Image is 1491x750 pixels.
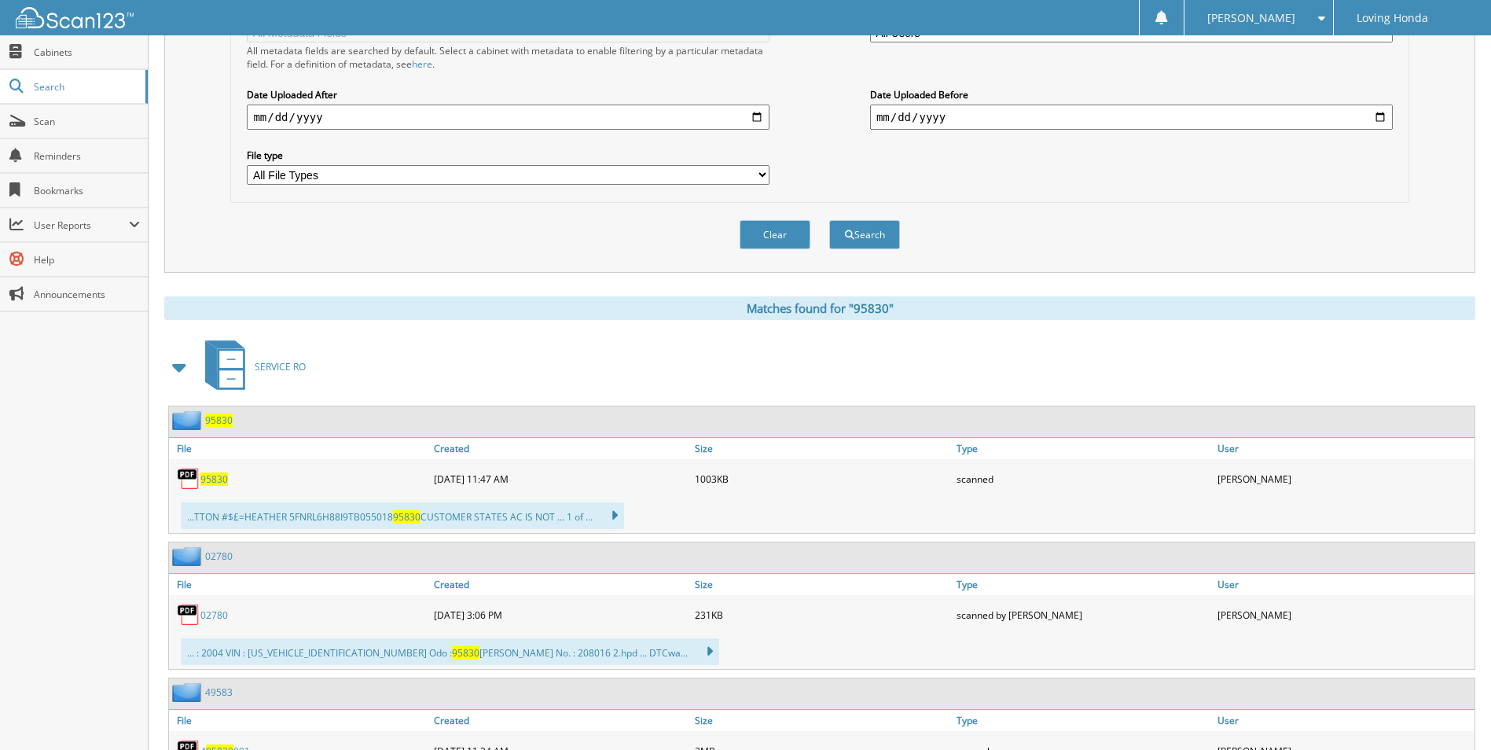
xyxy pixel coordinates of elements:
[172,546,205,566] img: folder2.png
[34,288,140,301] span: Announcements
[1214,438,1474,459] a: User
[177,603,200,627] img: PDF.png
[169,574,430,595] a: File
[740,220,810,249] button: Clear
[200,608,228,622] a: 02780
[691,463,952,494] div: 1003KB
[34,219,129,232] span: User Reports
[412,57,432,71] a: here
[1214,599,1474,631] div: [PERSON_NAME]
[870,88,1393,101] label: Date Uploaded Before
[247,88,769,101] label: Date Uploaded After
[177,467,200,491] img: PDF.png
[181,502,624,529] div: ...TTON #$£=HEATHER 5FNRL6H88I9TB055018 CUSTOMER STATES AC IS NOT ... 1 of ...
[1357,13,1428,23] span: Loving Honda
[691,599,952,631] div: 231KB
[164,296,1475,320] div: Matches found for "95830"
[430,438,691,459] a: Created
[430,574,691,595] a: Created
[34,115,140,128] span: Scan
[34,149,140,163] span: Reminders
[1214,463,1474,494] div: [PERSON_NAME]
[205,414,233,427] a: 95830
[870,105,1393,130] input: end
[205,550,233,563] a: 02780
[691,710,952,731] a: Size
[34,46,140,59] span: Cabinets
[1207,13,1295,23] span: [PERSON_NAME]
[196,336,306,398] a: SERVICE RO
[247,44,769,71] div: All metadata fields are searched by default. Select a cabinet with metadata to enable filtering b...
[953,438,1214,459] a: Type
[181,638,719,665] div: ... : 2004 VIN : [US_VEHICLE_IDENTIFICATION_NUMBER] Odo : [PERSON_NAME] No. : 208016 2.hpd ... DT...
[247,149,769,162] label: File type
[691,574,952,595] a: Size
[34,80,138,94] span: Search
[452,646,479,660] span: 95830
[829,220,900,249] button: Search
[430,599,691,631] div: [DATE] 3:06 PM
[1412,675,1491,750] iframe: Chat Widget
[953,574,1214,595] a: Type
[1214,574,1474,595] a: User
[169,710,430,731] a: File
[169,438,430,459] a: File
[34,253,140,267] span: Help
[255,360,306,373] span: SERVICE RO
[1214,710,1474,731] a: User
[247,105,769,130] input: start
[953,710,1214,731] a: Type
[205,686,233,699] a: 49583
[430,463,691,494] div: [DATE] 11:47 AM
[393,510,420,524] span: 95830
[953,463,1214,494] div: scanned
[16,7,134,28] img: scan123-logo-white.svg
[172,682,205,702] img: folder2.png
[953,599,1214,631] div: scanned by [PERSON_NAME]
[200,472,228,486] a: 95830
[430,710,691,731] a: Created
[172,410,205,430] img: folder2.png
[34,184,140,197] span: Bookmarks
[691,438,952,459] a: Size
